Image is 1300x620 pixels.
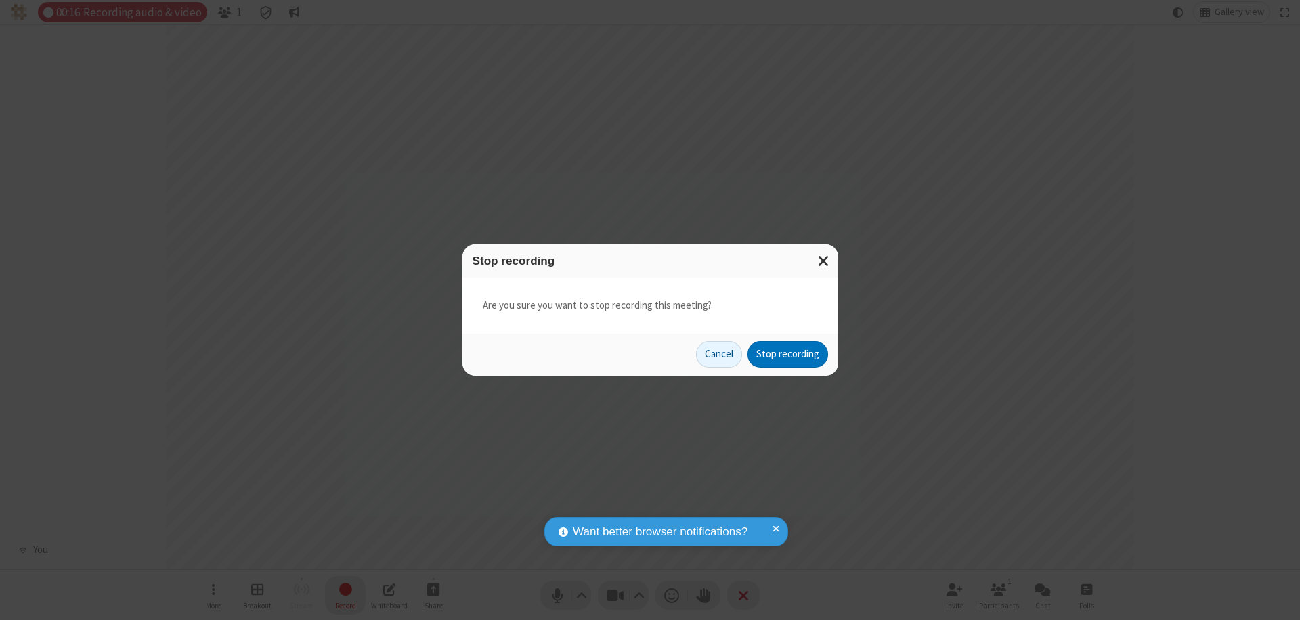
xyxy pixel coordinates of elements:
h3: Stop recording [473,254,828,267]
button: Cancel [696,341,742,368]
button: Close modal [810,244,838,278]
div: Are you sure you want to stop recording this meeting? [462,278,838,334]
button: Stop recording [747,341,828,368]
span: Want better browser notifications? [573,523,747,541]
